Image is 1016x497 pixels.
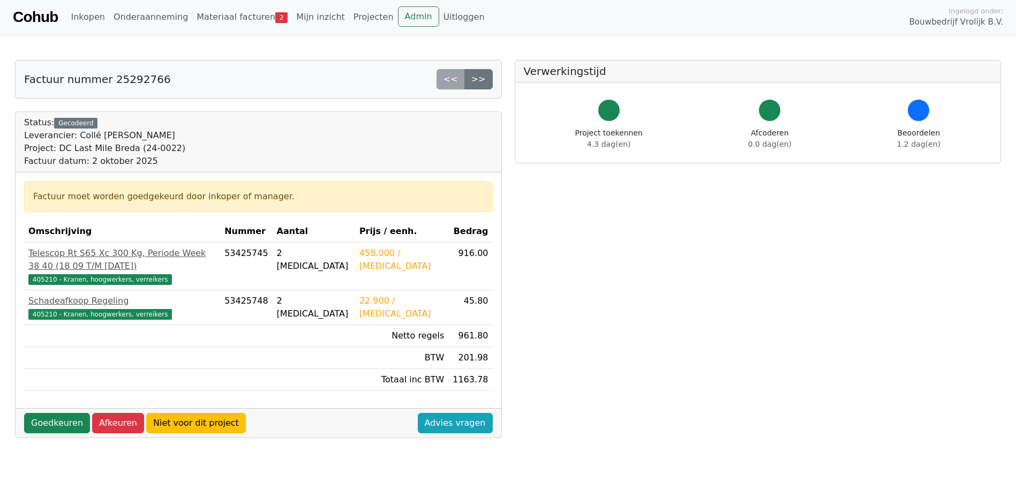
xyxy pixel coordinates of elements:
span: Ingelogd onder: [949,6,1003,16]
div: Afcoderen [748,127,792,150]
span: 2 [275,12,288,23]
span: 4.3 dag(en) [587,140,630,148]
div: Project: DC Last Mile Breda (24-0022) [24,142,185,155]
div: 22.900 / [MEDICAL_DATA] [359,295,444,320]
div: 458.000 / [MEDICAL_DATA] [359,247,444,273]
div: Schadeafkoop Regeling [28,295,216,307]
a: Telescop Rt S65 Xc 300 Kg, Periode Week 38 40 (18 09 T/M [DATE])405210 - Kranen, hoogwerkers, ver... [28,247,216,285]
h5: Factuur nummer 25292766 [24,73,171,86]
div: Gecodeerd [54,118,97,129]
td: 45.80 [448,290,492,325]
td: 1163.78 [448,369,492,391]
th: Aantal [273,221,355,243]
a: Advies vragen [418,413,493,433]
a: Onderaanneming [109,6,192,28]
div: Leverancier: Collé [PERSON_NAME] [24,129,185,142]
td: Totaal inc BTW [355,369,448,391]
div: Telescop Rt S65 Xc 300 Kg, Periode Week 38 40 (18 09 T/M [DATE]) [28,247,216,273]
a: Cohub [13,4,58,30]
a: Mijn inzicht [292,6,349,28]
a: Niet voor dit project [146,413,246,433]
a: Goedkeuren [24,413,90,433]
a: Schadeafkoop Regeling405210 - Kranen, hoogwerkers, verreikers [28,295,216,320]
td: Netto regels [355,325,448,347]
th: Omschrijving [24,221,220,243]
td: 53425748 [220,290,272,325]
th: Prijs / eenh. [355,221,448,243]
span: 1.2 dag(en) [897,140,940,148]
a: Materiaal facturen2 [192,6,292,28]
span: 0.0 dag(en) [748,140,792,148]
td: 961.80 [448,325,492,347]
td: 916.00 [448,243,492,290]
a: Admin [398,6,439,27]
td: 53425745 [220,243,272,290]
a: >> [464,69,493,89]
span: 405210 - Kranen, hoogwerkers, verreikers [28,274,172,285]
div: Factuur datum: 2 oktober 2025 [24,155,185,168]
a: Inkopen [66,6,109,28]
div: Factuur moet worden goedgekeurd door inkoper of manager. [33,190,484,203]
span: 405210 - Kranen, hoogwerkers, verreikers [28,309,172,320]
td: BTW [355,347,448,369]
div: Project toekennen [575,127,643,150]
td: 201.98 [448,347,492,369]
div: 2 [MEDICAL_DATA] [277,247,351,273]
h5: Verwerkingstijd [524,65,992,78]
a: Projecten [349,6,398,28]
div: Beoordelen [897,127,940,150]
a: Afkeuren [92,413,144,433]
th: Bedrag [448,221,492,243]
div: 2 [MEDICAL_DATA] [277,295,351,320]
span: Bouwbedrijf Vrolijk B.V. [909,16,1003,28]
a: Uitloggen [439,6,489,28]
th: Nummer [220,221,272,243]
div: Status: [24,116,185,168]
